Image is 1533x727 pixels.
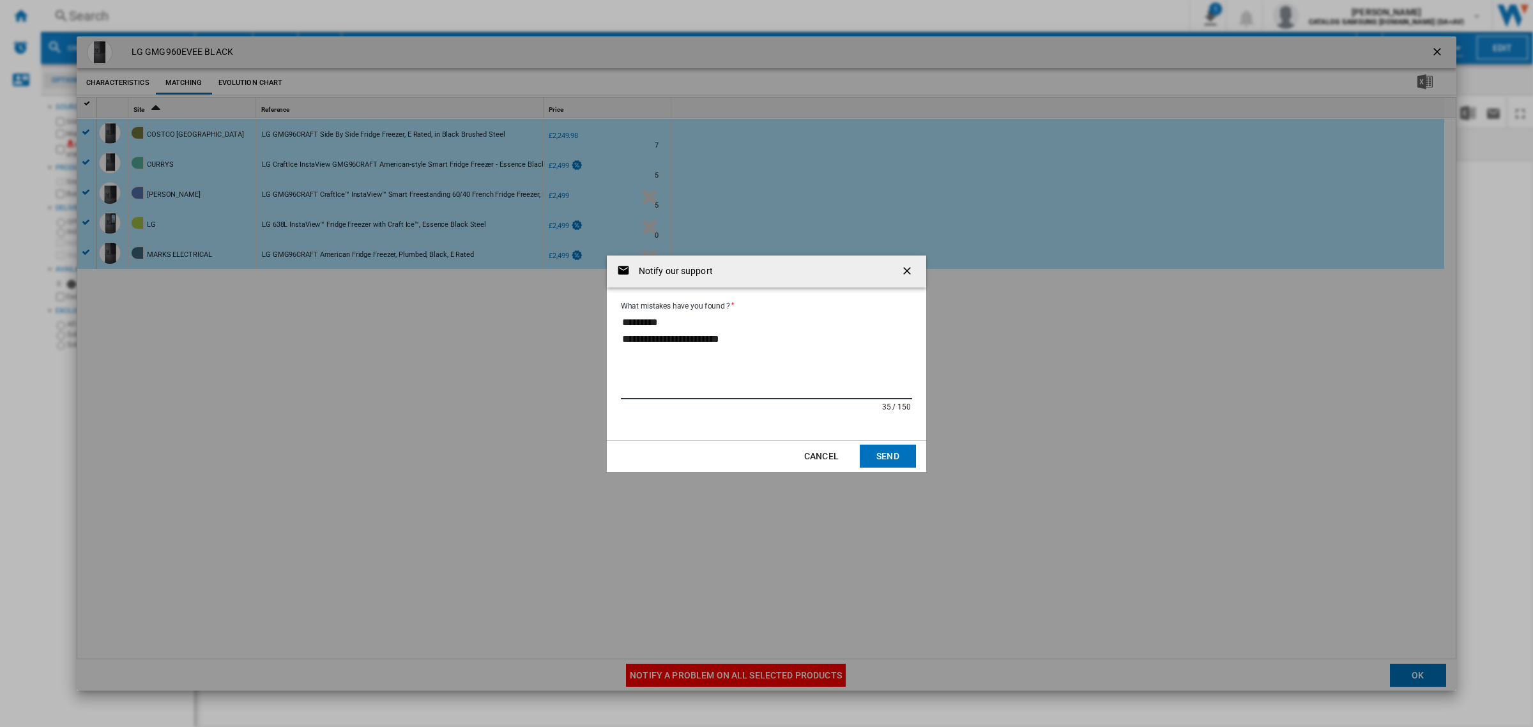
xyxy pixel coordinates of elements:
[901,264,916,280] ng-md-icon: getI18NText('BUTTONS.CLOSE_DIALOG')
[882,399,912,411] div: 35 / 150
[896,259,921,284] button: getI18NText('BUTTONS.CLOSE_DIALOG')
[632,265,713,278] h4: Notify our support
[77,36,1456,691] md-dialog: Product popup
[793,445,850,468] button: Cancel
[860,445,916,468] button: Send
